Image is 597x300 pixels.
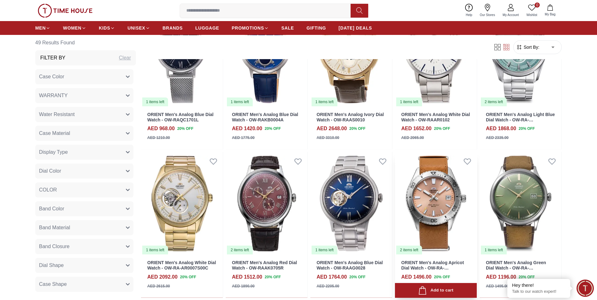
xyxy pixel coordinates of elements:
[127,22,150,34] a: UNISEX
[486,112,555,128] a: ORIENT Men's Analog Light Blue Dial Watch - OW-RA-AR0009L00C
[227,246,253,254] div: 2 items left
[63,22,86,34] a: WOMEN
[486,260,546,276] a: ORIENT Men's Analog Green Dial Watch - OW-RA-AC0P01E00C
[516,44,539,50] button: Sort By:
[39,167,61,175] span: Dial Color
[226,152,307,255] a: ORIENT Men's Analog Red Dial Watch - OW-RAAK0705R2 items left
[310,152,392,255] img: ORIENT Men's Analog Blue Dial Watch - OW-RAAG0028
[349,274,365,280] span: 20 % OFF
[512,282,566,288] div: Hey there!
[99,25,110,31] span: KIDS
[481,246,507,254] div: 1 items left
[486,273,516,281] h4: AED 1196.00
[281,22,294,34] a: SALE
[147,125,175,132] h4: AED 968.00
[195,22,219,34] a: LUGGAGE
[486,283,509,289] div: AED 1495.00
[307,22,326,34] a: GIFTING
[232,283,255,289] div: AED 1890.00
[35,277,133,292] button: Case Shape
[119,54,131,62] div: Clear
[434,274,450,280] span: 20 % OFF
[541,3,559,18] button: My Bag
[227,97,253,106] div: 1 items left
[142,246,168,254] div: 1 items left
[486,125,516,132] h4: AED 1868.00
[195,25,219,31] span: LUGGAGE
[180,274,196,280] span: 20 % OFF
[281,25,294,31] span: SALE
[486,135,509,141] div: AED 2335.00
[35,126,133,141] button: Case Material
[39,186,57,194] span: COLOR
[577,280,594,297] div: Chat Widget
[147,112,214,122] a: ORIENT Men's Analog Blue Dial Watch - OW-RAQC1701L
[522,44,539,50] span: Sort By:
[500,13,521,17] span: My Account
[349,126,365,131] span: 20 % OFF
[232,273,262,281] h4: AED 1512.00
[317,273,347,281] h4: AED 1764.00
[39,224,70,231] span: Band Material
[542,12,558,17] span: My Bag
[232,25,264,31] span: PROMOTIONS
[310,152,392,255] a: ORIENT Men's Analog Blue Dial Watch - OW-RAAG00281 items left
[232,260,297,270] a: ORIENT Men's Analog Red Dial Watch - OW-RAAK0705R
[147,283,170,289] div: AED 2615.00
[317,283,339,289] div: AED 2205.00
[147,273,177,281] h4: AED 2092.00
[35,35,136,50] h6: 49 Results Found
[39,262,64,269] span: Dial Shape
[147,260,216,270] a: ORIENT Men's Analog White Dial Watch - OW-RA-AR0007S00C
[35,182,133,197] button: COLOR
[39,148,68,156] span: Display Type
[39,205,64,213] span: Band Color
[481,97,507,106] div: 2 items left
[512,289,566,294] p: Talk to our watch expert!
[401,135,424,141] div: AED 2065.00
[395,283,477,298] button: Add to cart
[232,112,298,122] a: ORIENT Men's Analog Blue Dial Watch - OW-RAKB0004A
[401,260,464,276] a: ORIENT Men's Analog Apricot Dial Watch - OW-RA-AC0Q05P00C
[418,286,453,295] div: Add to cart
[35,88,133,103] button: WARRANTY
[35,22,50,34] a: MEN
[141,152,223,255] img: ORIENT Men's Analog White Dial Watch - OW-RA-AR0007S00C
[523,3,541,19] a: 0Wishlist
[463,13,475,17] span: Help
[177,126,193,131] span: 20 % OFF
[265,274,281,280] span: 20 % OFF
[339,25,372,31] span: [DATE] DEALS
[35,107,133,122] button: Water Resistant
[434,126,450,131] span: 20 % OFF
[317,125,347,132] h4: AED 2648.00
[232,125,262,132] h4: AED 1420.00
[163,22,183,34] a: BRANDS
[142,97,168,106] div: 1 items left
[480,152,561,255] img: ORIENT Men's Analog Green Dial Watch - OW-RA-AC0P01E00C
[39,73,64,81] span: Case Color
[38,4,93,18] img: ...
[477,13,498,17] span: Our Stores
[395,152,477,255] img: ORIENT Men's Analog Apricot Dial Watch - OW-RA-AC0Q05P00C
[312,97,337,106] div: 1 items left
[63,25,82,31] span: WOMEN
[519,126,535,131] span: 20 % OFF
[317,112,384,122] a: ORIENT Men's Analog Ivory Dial Watch - OW-RAAS0010
[317,260,383,270] a: ORIENT Men's Analog Blue Dial Watch - OW-RAAG0028
[35,164,133,179] button: Dial Color
[307,25,326,31] span: GIFTING
[396,97,422,106] div: 1 items left
[232,22,269,34] a: PROMOTIONS
[312,246,337,254] div: 1 items left
[524,13,540,17] span: Wishlist
[40,54,65,62] h3: Filter By
[39,243,70,250] span: Band Closure
[476,3,499,19] a: Our Stores
[401,273,431,281] h4: AED 1496.00
[265,126,281,131] span: 20 % OFF
[35,69,133,84] button: Case Color
[339,22,372,34] a: [DATE] DEALS
[147,135,170,141] div: AED 1210.00
[141,152,223,255] a: ORIENT Men's Analog White Dial Watch - OW-RA-AR0007S00C1 items left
